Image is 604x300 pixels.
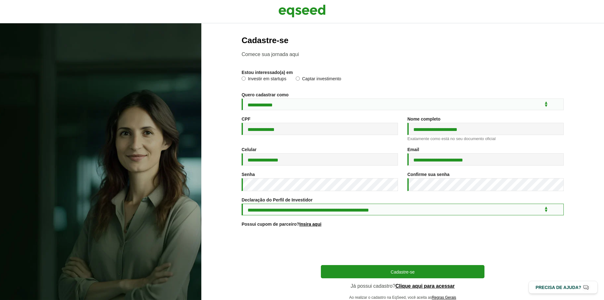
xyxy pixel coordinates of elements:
[242,198,313,202] label: Declaração do Perfil de Investidor
[407,147,419,152] label: Email
[296,76,341,83] label: Captar investimento
[242,51,564,57] p: Comece sua jornada aqui
[242,93,288,97] label: Quero cadastrar como
[242,117,250,121] label: CPF
[296,76,300,81] input: Captar investimento
[242,147,256,152] label: Celular
[242,222,322,226] label: Possui cupom de parceiro?
[242,70,293,75] label: Estou interessado(a) em
[407,137,564,141] div: Exatamente como está no seu documento oficial
[432,296,456,299] a: Regras Gerais
[321,265,484,278] button: Cadastre-se
[395,284,455,289] a: Clique aqui para acessar
[242,76,246,81] input: Investir em startups
[242,76,286,83] label: Investir em startups
[242,172,255,177] label: Senha
[321,295,484,300] p: Ao realizar o cadastro na EqSeed, você aceita as
[407,172,450,177] label: Confirme sua senha
[321,283,484,289] p: Já possui cadastro?
[278,3,326,19] img: EqSeed Logo
[299,222,322,226] a: Insira aqui
[242,36,564,45] h2: Cadastre-se
[355,234,450,259] iframe: reCAPTCHA
[407,117,440,121] label: Nome completo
